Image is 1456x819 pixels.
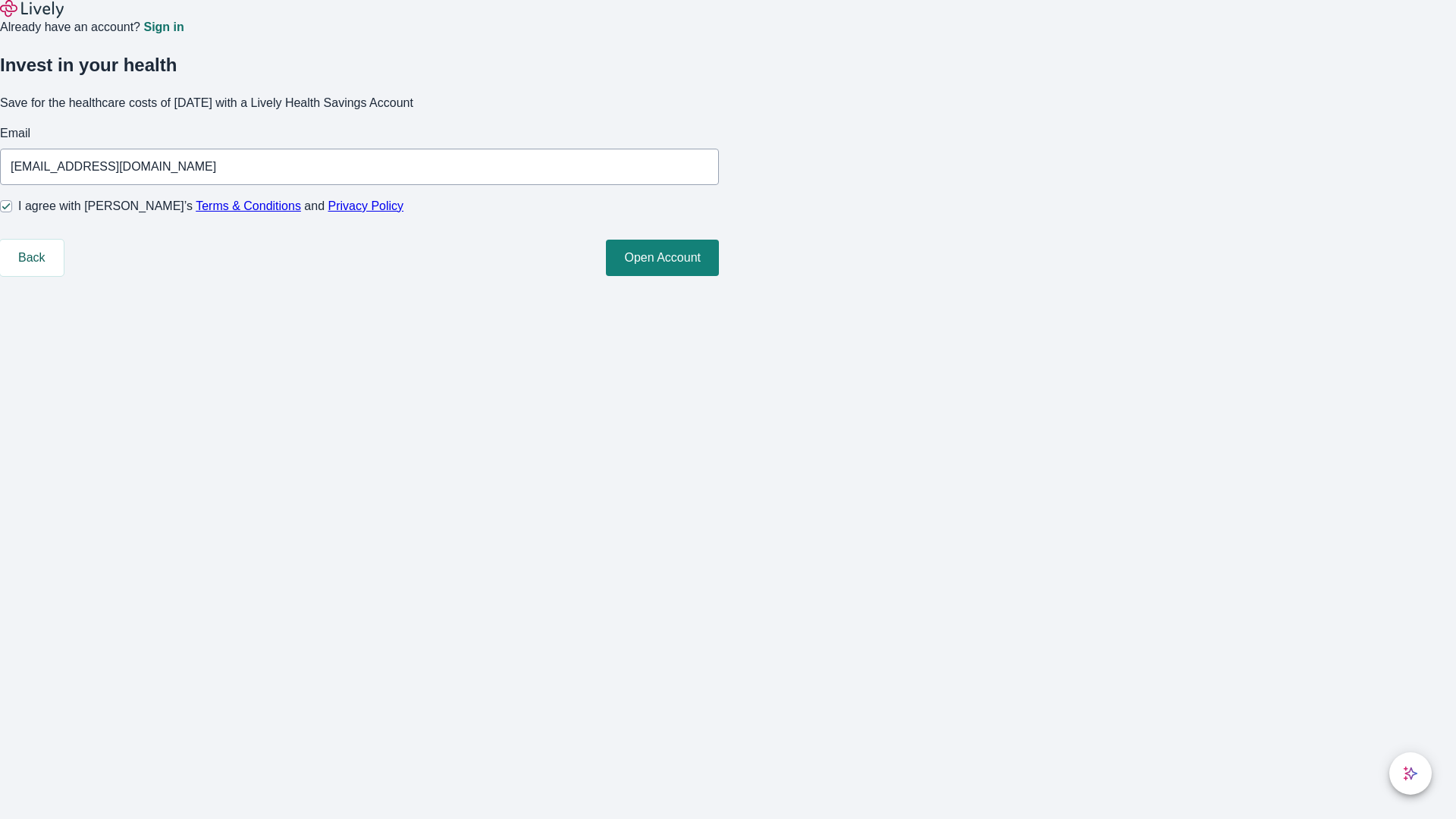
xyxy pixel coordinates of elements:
a: Terms & Conditions [196,199,301,212]
span: I agree with [PERSON_NAME]’s and [18,197,403,215]
button: Open Account [606,240,719,276]
button: chat [1389,752,1432,795]
a: Privacy Policy [328,199,404,212]
a: Sign in [143,21,184,33]
svg: Lively AI Assistant [1403,766,1418,781]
